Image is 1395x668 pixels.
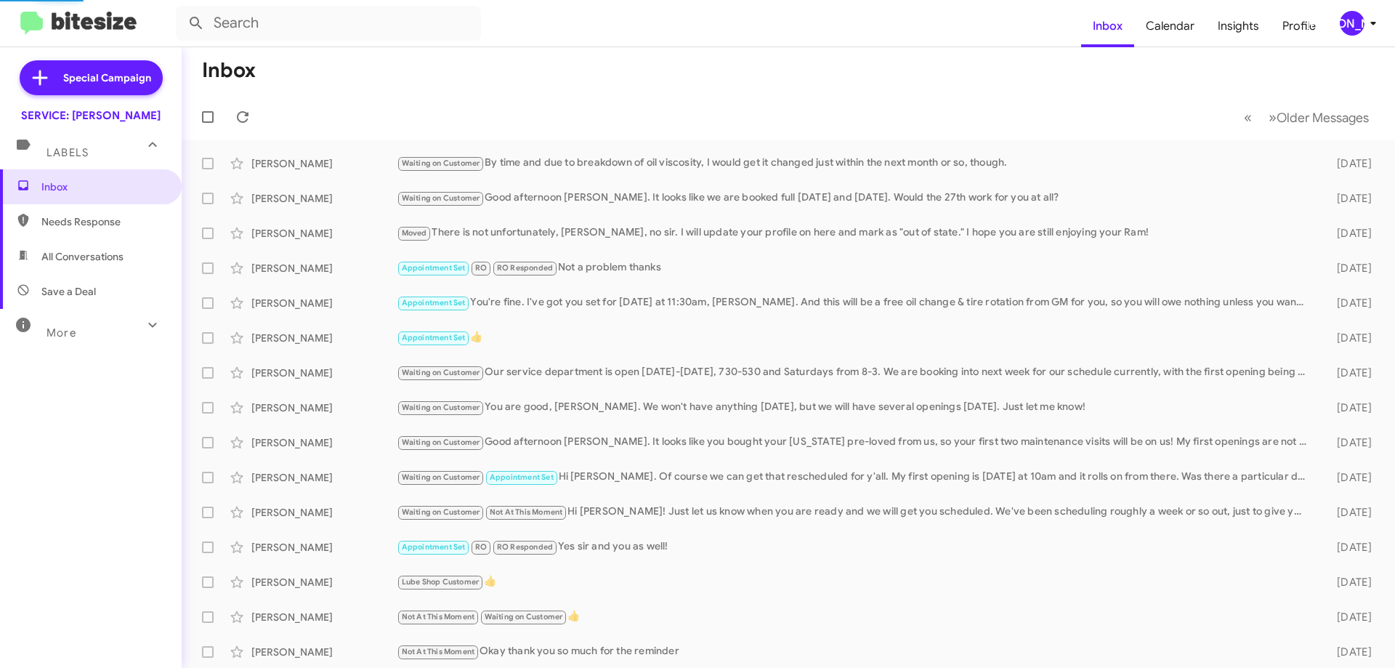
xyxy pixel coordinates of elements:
span: Special Campaign [63,71,151,85]
span: RO Responded [497,263,553,273]
div: [DATE] [1314,645,1383,659]
span: Appointment Set [402,263,466,273]
div: [PERSON_NAME] [251,226,397,241]
div: [PERSON_NAME] [251,191,397,206]
div: Good afternoon [PERSON_NAME]. It looks like we are booked full [DATE] and [DATE]. Would the 27th ... [397,190,1314,206]
span: Appointment Set [490,472,554,482]
span: Lube Shop Customer [402,577,480,587]
div: [PERSON_NAME] [251,575,397,589]
div: [DATE] [1314,540,1383,555]
div: You're fine. I've got you set for [DATE] at 11:30am, [PERSON_NAME]. And this will be a free oil c... [397,294,1314,311]
div: [DATE] [1314,296,1383,310]
button: Previous [1235,102,1261,132]
span: More [46,326,76,339]
h1: Inbox [202,59,256,82]
div: [PERSON_NAME] [251,401,397,415]
div: 👍 [397,574,1314,590]
span: Not At This Moment [402,612,475,621]
input: Search [176,6,481,41]
span: Waiting on Customer [402,472,480,482]
div: [PERSON_NAME] [251,261,397,275]
div: SERVICE: [PERSON_NAME] [21,108,161,123]
div: [PERSON_NAME] [251,296,397,310]
div: [PERSON_NAME] [251,470,397,485]
div: [DATE] [1314,401,1383,415]
span: Waiting on Customer [402,507,480,517]
div: [PERSON_NAME] [251,331,397,345]
span: RO Responded [497,542,553,552]
span: Waiting on Customer [402,403,480,412]
span: Labels [46,146,89,159]
button: Next [1260,102,1378,132]
span: Appointment Set [402,298,466,307]
div: [PERSON_NAME] [251,366,397,380]
span: Waiting on Customer [402,438,480,447]
span: Not At This Moment [402,647,475,656]
div: 👍 [397,608,1314,625]
div: [DATE] [1314,505,1383,520]
span: Save a Deal [41,284,96,299]
span: Appointment Set [402,333,466,342]
button: [PERSON_NAME] [1327,11,1379,36]
div: [PERSON_NAME] [1340,11,1364,36]
div: 👍 [397,329,1314,346]
div: [PERSON_NAME] [251,156,397,171]
div: [DATE] [1314,156,1383,171]
span: Not At This Moment [490,507,563,517]
div: [DATE] [1314,610,1383,624]
div: Hi [PERSON_NAME]! Just let us know when you are ready and we will get you scheduled. We've been s... [397,504,1314,520]
span: Waiting on Customer [402,193,480,203]
div: [DATE] [1314,226,1383,241]
span: RO [475,263,487,273]
div: Okay thank you so much for the reminder [397,643,1314,660]
span: Needs Response [41,214,165,229]
span: Moved [402,228,427,238]
div: Our service department is open [DATE]-[DATE], 730-530 and Saturdays from 8-3. We are booking into... [397,364,1314,381]
span: Waiting on Customer [402,158,480,168]
span: Inbox [41,180,165,194]
div: You are good, [PERSON_NAME]. We won't have anything [DATE], but we will have several openings [DA... [397,399,1314,416]
div: [PERSON_NAME] [251,505,397,520]
nav: Page navigation example [1236,102,1378,132]
div: There is not unfortunately, [PERSON_NAME], no sir. I will update your profile on here and mark as... [397,225,1314,241]
span: Older Messages [1277,110,1369,126]
div: [DATE] [1314,575,1383,589]
div: [DATE] [1314,261,1383,275]
a: Profile [1271,5,1327,47]
a: Inbox [1081,5,1134,47]
div: [DATE] [1314,191,1383,206]
div: [DATE] [1314,366,1383,380]
div: Not a problem thanks [397,259,1314,276]
div: Yes sir and you as well! [397,539,1314,555]
div: Hi [PERSON_NAME]. Of course we can get that rescheduled for y'all. My first opening is [DATE] at ... [397,469,1314,486]
a: Special Campaign [20,60,163,95]
div: [DATE] [1314,435,1383,450]
span: « [1244,108,1252,126]
span: Appointment Set [402,542,466,552]
div: [DATE] [1314,331,1383,345]
span: All Conversations [41,249,124,264]
a: Insights [1206,5,1271,47]
div: Good afternoon [PERSON_NAME]. It looks like you bought your [US_STATE] pre-loved from us, so your... [397,434,1314,451]
div: [PERSON_NAME] [251,645,397,659]
div: [PERSON_NAME] [251,540,397,555]
div: [PERSON_NAME] [251,435,397,450]
span: Waiting on Customer [402,368,480,377]
div: [DATE] [1314,470,1383,485]
a: Calendar [1134,5,1206,47]
div: By time and due to breakdown of oil viscosity, I would get it changed just within the next month ... [397,155,1314,172]
span: » [1269,108,1277,126]
span: RO [475,542,487,552]
span: Waiting on Customer [485,612,563,621]
div: [PERSON_NAME] [251,610,397,624]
